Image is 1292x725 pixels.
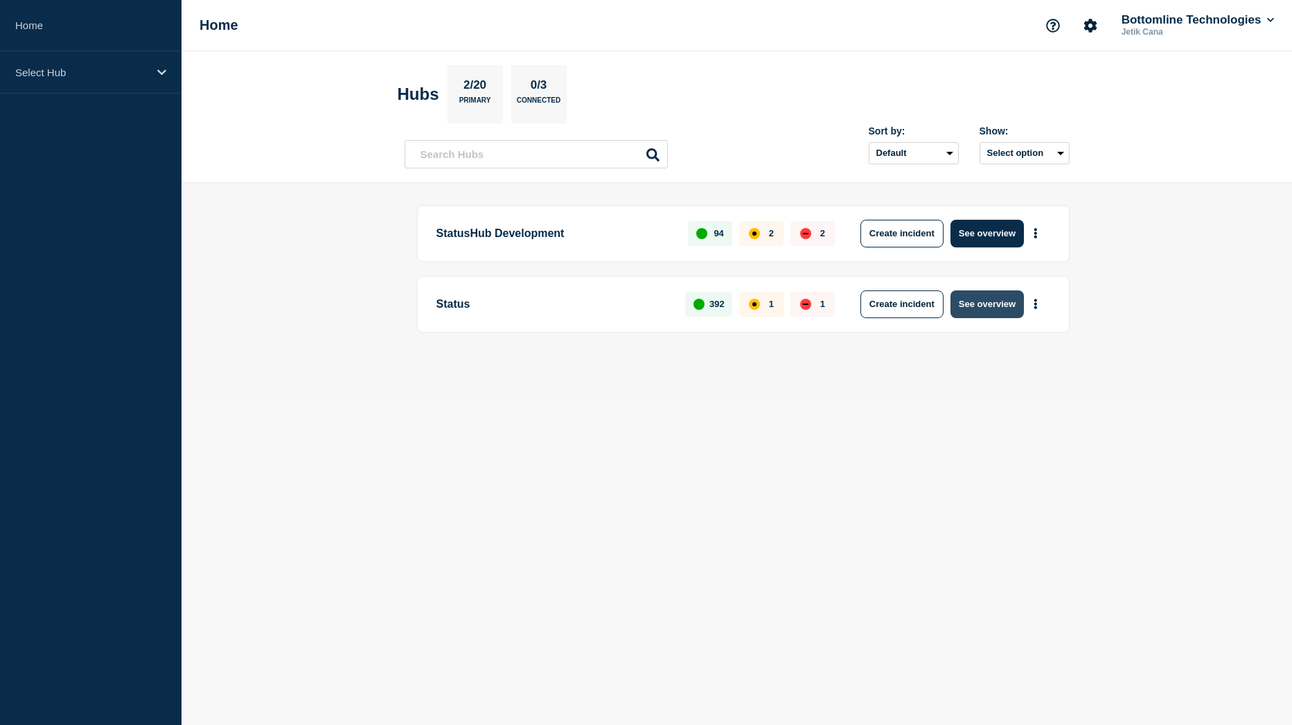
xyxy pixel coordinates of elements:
[696,228,707,239] div: up
[714,228,723,238] p: 94
[15,67,148,78] p: Select Hub
[458,78,491,96] p: 2/20
[200,17,238,33] h1: Home
[398,85,439,104] h2: Hubs
[869,142,959,164] select: Sort by
[1076,11,1105,40] button: Account settings
[749,299,760,310] div: affected
[820,299,825,309] p: 1
[459,96,491,111] p: Primary
[800,299,811,310] div: down
[869,125,959,137] div: Sort by:
[709,299,725,309] p: 392
[860,290,944,318] button: Create incident
[1038,11,1068,40] button: Support
[769,299,774,309] p: 1
[769,228,774,238] p: 2
[1027,291,1045,317] button: More actions
[517,96,560,111] p: Connected
[980,142,1070,164] button: Select option
[950,220,1024,247] button: See overview
[436,290,670,318] p: Status
[820,228,825,238] p: 2
[693,299,705,310] div: up
[1119,13,1277,27] button: Bottomline Technologies
[950,290,1024,318] button: See overview
[1119,27,1263,37] p: Jetik Cana
[436,220,673,247] p: StatusHub Development
[800,228,811,239] div: down
[525,78,552,96] p: 0/3
[1027,220,1045,246] button: More actions
[980,125,1070,137] div: Show:
[749,228,760,239] div: affected
[405,140,668,168] input: Search Hubs
[860,220,944,247] button: Create incident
